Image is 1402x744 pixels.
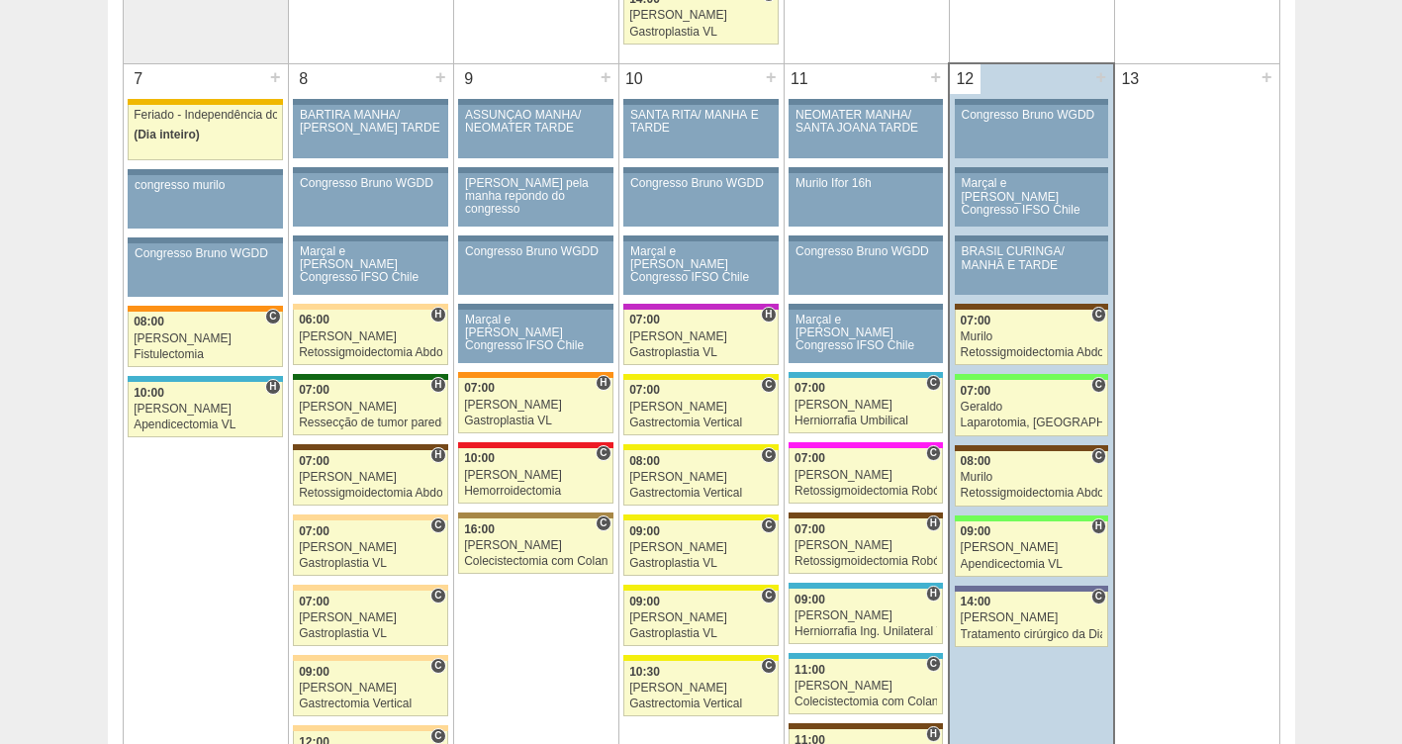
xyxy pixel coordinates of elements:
div: [PERSON_NAME] [961,611,1103,624]
a: C 09:00 [PERSON_NAME] Gastroplastia VL [623,591,778,646]
div: Key: Vila Nova Star [955,586,1108,592]
span: 09:00 [961,524,991,538]
div: Marçal e [PERSON_NAME] Congresso IFSO Chile [795,314,936,353]
span: Consultório [926,375,941,391]
a: C 14:00 [PERSON_NAME] Tratamento cirúrgico da Diástase do reto abdomem [955,592,1108,647]
a: Congresso Bruno WGDD [128,243,282,297]
span: Consultório [761,658,776,674]
a: H 07:00 [PERSON_NAME] Gastroplastia VL [458,378,612,433]
div: [PERSON_NAME] [629,471,773,484]
div: Key: São Luiz - SCS [458,372,612,378]
div: Colecistectomia com Colangiografia VL [464,555,608,568]
div: + [763,64,780,90]
a: Marçal e [PERSON_NAME] Congresso IFSO Chile [458,310,612,363]
div: Colecistectomia com Colangiografia VL [794,696,937,708]
span: Hospital [926,726,941,742]
div: [PERSON_NAME] [629,401,773,414]
div: Key: Aviso [955,99,1108,105]
div: [PERSON_NAME] [961,541,1103,554]
div: Key: Aviso [789,99,943,105]
span: 06:00 [299,313,329,326]
span: 07:00 [961,384,991,398]
span: 09:00 [794,593,825,606]
div: Congresso Bruno WGDD [630,177,772,190]
div: Key: Bartira [293,304,447,310]
span: 07:00 [629,383,660,397]
span: (Dia inteiro) [134,128,200,141]
div: ASSUNÇÃO MANHÃ/ NEOMATER TARDE [465,109,607,135]
div: Key: Aviso [623,99,778,105]
div: Gastroplastia VL [299,627,442,640]
div: [PERSON_NAME] [629,9,773,22]
div: Key: Pro Matre [789,442,943,448]
div: Key: Santa Rita [623,514,778,520]
span: 08:00 [134,315,164,328]
div: SANTA RITA/ MANHÃ E TARDE [630,109,772,135]
div: Congresso Bruno WGDD [135,247,276,260]
span: Hospital [265,379,280,395]
div: Key: Santa Rita [623,444,778,450]
div: Ressecção de tumor parede abdominal pélvica [299,417,442,429]
div: BRASIL CURINGA/ MANHÃ E TARDE [962,245,1102,271]
div: + [432,64,449,90]
a: H 07:00 [PERSON_NAME] Ressecção de tumor parede abdominal pélvica [293,380,447,435]
div: Gastroplastia VL [464,415,608,427]
span: 07:00 [299,524,329,538]
div: + [1092,64,1109,90]
div: Key: Bartira [293,514,447,520]
div: [PERSON_NAME] [299,611,442,624]
div: [PERSON_NAME] [464,539,608,552]
a: BARTIRA MANHÃ/ [PERSON_NAME] TARDE [293,105,447,158]
span: 16:00 [464,522,495,536]
span: 07:00 [299,595,329,608]
a: C 16:00 [PERSON_NAME] Colecistectomia com Colangiografia VL [458,518,612,574]
span: Consultório [761,517,776,533]
div: Key: Santa Joana [293,444,447,450]
div: 13 [1115,64,1146,94]
div: Gastrectomia Vertical [629,487,773,500]
div: Key: Bartira [293,655,447,661]
a: Marçal e [PERSON_NAME] Congresso IFSO Chile [955,173,1108,227]
div: [PERSON_NAME] [794,539,937,552]
span: 08:00 [629,454,660,468]
div: Key: Aviso [293,235,447,241]
span: Consultório [1091,307,1106,323]
div: Key: Neomater [789,372,943,378]
div: [PERSON_NAME] [794,680,937,693]
span: 07:00 [629,313,660,326]
div: Key: Neomater [789,653,943,659]
div: Fistulectomia [134,348,277,361]
a: Marçal e [PERSON_NAME] Congresso IFSO Chile [623,241,778,295]
div: Key: Aviso [458,99,612,105]
div: Key: Aviso [128,169,282,175]
div: [PERSON_NAME] [134,403,277,416]
a: Congresso Bruno WGDD [293,173,447,227]
span: 07:00 [794,451,825,465]
div: + [267,64,284,90]
span: Consultório [1091,448,1106,464]
a: [PERSON_NAME] pela manha repondo do congresso [458,173,612,227]
div: Key: Aviso [458,235,612,241]
a: C 10:00 [PERSON_NAME] Hemorroidectomia [458,448,612,504]
a: H 07:00 [PERSON_NAME] Retossigmoidectomia Robótica [789,518,943,574]
div: Herniorrafia Umbilical [794,415,937,427]
div: Retossigmoidectomia Abdominal VL [961,346,1103,359]
div: Key: Oswaldo Cruz Paulista [458,512,612,518]
a: H 07:00 [PERSON_NAME] Gastroplastia VL [623,310,778,365]
div: Key: Santa Maria [293,374,447,380]
div: [PERSON_NAME] [629,611,773,624]
span: Consultório [761,447,776,463]
span: Consultório [430,588,445,604]
div: [PERSON_NAME] [629,682,773,695]
div: Key: Santa Joana [789,723,943,729]
div: [PERSON_NAME] [794,399,937,412]
div: 8 [289,64,320,94]
div: + [927,64,944,90]
span: 07:00 [299,383,329,397]
a: Congresso Bruno WGDD [789,241,943,295]
div: Key: Santa Joana [789,512,943,518]
span: Hospital [761,307,776,323]
div: Herniorrafia Ing. Unilateral VL [794,625,937,638]
div: Marçal e [PERSON_NAME] Congresso IFSO Chile [630,245,772,285]
span: Hospital [1091,518,1106,534]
